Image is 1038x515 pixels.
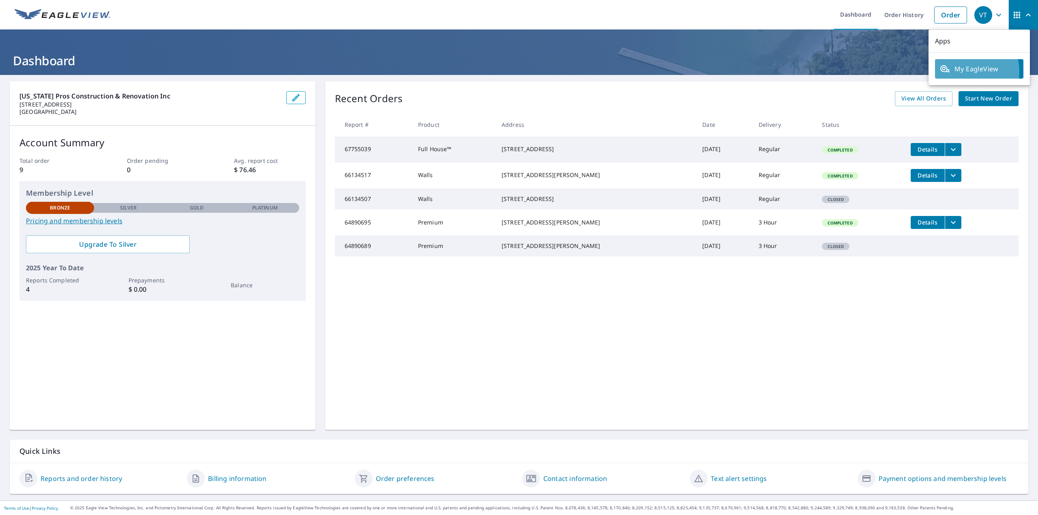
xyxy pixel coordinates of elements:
a: Terms of Use [4,505,29,511]
td: Walls [412,188,495,209]
span: My EagleView [940,64,1019,74]
span: Completed [823,173,857,179]
p: Account Summary [19,135,306,150]
td: Full House™ [412,137,495,162]
p: Quick Links [19,446,1019,456]
p: Avg. report cost [234,156,305,165]
p: Reports Completed [26,276,94,284]
div: [STREET_ADDRESS][PERSON_NAME] [502,218,689,227]
td: Regular [752,188,816,209]
th: Address [495,113,696,137]
p: Balance [231,281,299,289]
button: filesDropdownBtn-67755039 [945,143,961,156]
a: Payment options and membership levels [879,474,1006,483]
td: Regular [752,162,816,188]
p: Membership Level [26,188,299,199]
div: [STREET_ADDRESS] [502,145,689,153]
p: [STREET_ADDRESS] [19,101,280,108]
span: Details [916,171,940,179]
a: View All Orders [895,91,952,106]
div: [STREET_ADDRESS][PERSON_NAME] [502,242,689,250]
a: Upgrade To Silver [26,235,190,253]
button: filesDropdownBtn-66134517 [945,169,961,182]
span: Completed [823,220,857,226]
th: Report # [335,113,412,137]
p: 0 [127,165,198,175]
div: VT [974,6,992,24]
span: View All Orders [901,94,946,104]
td: 3 Hour [752,235,816,256]
span: Completed [823,147,857,153]
th: Date [696,113,752,137]
a: Contact information [543,474,607,483]
td: 64890689 [335,235,412,256]
td: 67755039 [335,137,412,162]
p: $ 76.46 [234,165,305,175]
p: Order pending [127,156,198,165]
p: Recent Orders [335,91,403,106]
td: Premium [412,235,495,256]
p: [GEOGRAPHIC_DATA] [19,108,280,115]
a: Text alert settings [711,474,767,483]
img: EV Logo [15,9,110,21]
p: Gold [190,204,204,212]
th: Status [815,113,904,137]
h1: Dashboard [10,52,1028,69]
p: Total order [19,156,91,165]
button: filesDropdownBtn-64890695 [945,216,961,229]
span: Start New Order [965,94,1012,104]
p: $ 0.00 [129,284,197,294]
a: Reports and order history [41,474,122,483]
p: 2025 Year To Date [26,263,299,273]
a: Order preferences [376,474,435,483]
td: [DATE] [696,209,752,235]
div: [STREET_ADDRESS] [502,195,689,203]
td: 3 Hour [752,209,816,235]
td: 66134517 [335,162,412,188]
p: © 2025 Eagle View Technologies, Inc. and Pictometry International Corp. All Rights Reserved. Repo... [70,505,1034,511]
td: 64890695 [335,209,412,235]
span: Details [916,145,940,153]
td: [DATE] [696,188,752,209]
p: Bronze [50,204,70,212]
a: Pricing and membership levels [26,216,299,226]
p: | [4,506,58,511]
p: 9 [19,165,91,175]
span: Details [916,218,940,226]
a: Start New Order [959,91,1019,106]
p: [US_STATE] Pros Construction & Renovation Inc [19,91,280,101]
td: Regular [752,137,816,162]
p: Prepayments [129,276,197,284]
td: Premium [412,209,495,235]
p: Apps [929,30,1030,53]
a: Billing information [208,474,266,483]
div: [STREET_ADDRESS][PERSON_NAME] [502,171,689,179]
td: [DATE] [696,162,752,188]
a: My EagleView [935,59,1023,79]
p: Platinum [252,204,278,212]
button: detailsBtn-66134517 [911,169,945,182]
a: Order [934,6,967,24]
span: Upgrade To Silver [32,240,183,249]
td: [DATE] [696,137,752,162]
th: Delivery [752,113,816,137]
p: 4 [26,284,94,294]
p: Silver [120,204,137,212]
td: [DATE] [696,235,752,256]
span: Closed [823,244,849,249]
td: 66134507 [335,188,412,209]
a: Privacy Policy [32,505,58,511]
td: Walls [412,162,495,188]
button: detailsBtn-64890695 [911,216,945,229]
span: Closed [823,197,849,202]
th: Product [412,113,495,137]
button: detailsBtn-67755039 [911,143,945,156]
